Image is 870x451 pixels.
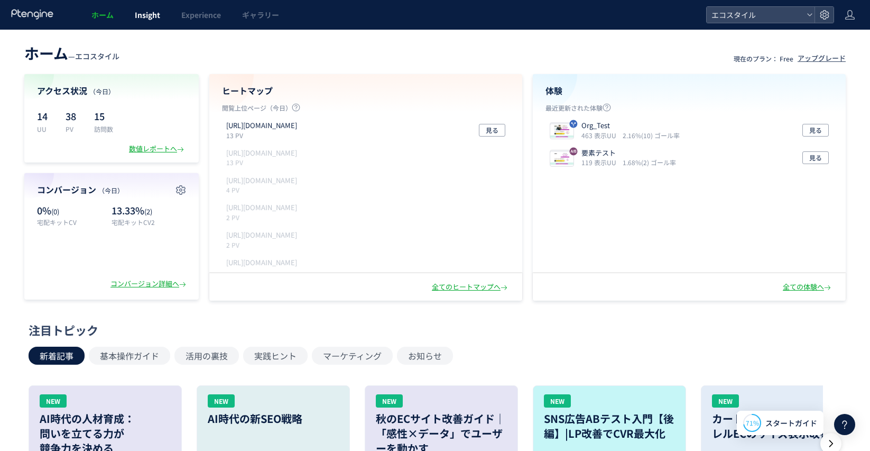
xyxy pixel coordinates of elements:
div: 全ての体験へ [783,282,833,292]
span: （今日） [89,87,115,96]
p: 2 PV [226,213,301,222]
span: ギャラリー [242,10,279,20]
p: https://style-eco.com/takuhai-kaitori/moushikomi/narrow_step4.php [226,258,297,268]
p: 13 PV [226,158,301,167]
p: 宅配キットCV [37,218,106,227]
span: (2) [144,206,152,217]
div: NEW [544,394,571,408]
p: 38 [66,107,81,124]
p: https://style-eco.com/takuhai-kaitori/moushikomi/narrow_step3.php [226,230,297,240]
p: 15 [94,107,113,124]
span: ホーム [91,10,114,20]
button: 見る [802,124,829,137]
button: 基本操作ガイド [89,347,170,365]
p: 13 PV [226,131,301,140]
button: 実践ヒント [243,347,308,365]
span: ホーム [24,42,68,64]
h4: ヒートマップ [222,85,510,97]
button: 見る [479,124,505,137]
div: NEW [208,394,235,408]
p: 14 [37,107,53,124]
span: Insight [135,10,160,20]
p: 13.33% [112,204,186,218]
p: 最近更新された体験 [545,103,833,116]
span: （今日） [98,186,124,195]
i: 119 表示UU [581,158,621,167]
p: https://style-eco.com/takuhai-kaitori/moushikomi/narrow_step1.php [226,176,297,186]
span: エコスタイル [708,7,802,23]
h4: 体験 [545,85,833,97]
button: 活用の裏技 [174,347,239,365]
span: スタートガイド [765,418,817,429]
div: コンバージョン詳細へ [110,279,188,289]
p: 4 PV [226,185,301,194]
p: 閲覧上位ページ（今日） [222,103,510,116]
p: 要素テスト [581,148,672,158]
h3: SNS広告ABテスト入門【後編】|LP改善でCVR最大化 [544,411,675,441]
h3: AI時代の新SEO戦略 [208,411,339,426]
span: 見る [809,151,822,164]
img: 09124264754c9580cbc6f7e4e81e712a1751423959640.jpeg [550,124,573,139]
p: https://style-eco.com/takuhai-kaitori/moushikomi/narrow_step2.php [226,203,297,213]
span: (0) [51,206,59,217]
p: 訪問数 [94,124,113,133]
div: 数値レポートへ [129,144,186,154]
p: 現在のプラン： Free [734,54,793,63]
span: Experience [181,10,221,20]
p: https://style-eco.com/takuhai-kaitori/moushikomi/wide_step1.php [226,148,297,158]
h4: コンバージョン [37,184,186,196]
p: 宅配キットCV2 [112,218,186,227]
button: マーケティング [312,347,393,365]
p: 0% [37,204,106,218]
h4: アクセス状況 [37,85,186,97]
span: 見る [486,124,498,137]
p: PV [66,124,81,133]
i: 463 表示UU [581,131,621,140]
button: 見る [802,151,829,164]
h3: カート率58.7%向上！アパレルECのサイズ表示改善術 [712,411,843,441]
i: 1.68%(2) ゴール率 [623,158,676,167]
span: 見る [809,124,822,137]
span: エコスタイル [75,51,119,61]
div: 全てのヒートマップへ [432,282,510,292]
div: アップグレード [798,53,846,64]
div: NEW [376,394,403,408]
button: 新着記事 [29,347,85,365]
div: 注目トピック [29,322,836,338]
div: NEW [712,394,739,408]
p: https://style-eco.com/takuhai-kaitori/lp01 [226,121,297,131]
p: 2 PV [226,267,301,276]
img: 5986e28366fe619623ba13da9d8a9ca91752888562465.jpeg [550,151,573,166]
div: — [24,42,119,64]
button: お知らせ [397,347,453,365]
p: UU [37,124,53,133]
i: 2.16%(10) ゴール率 [623,131,680,140]
span: 71% [746,418,759,427]
p: 2 PV [226,240,301,249]
p: Org_Test [581,121,675,131]
div: NEW [40,394,67,408]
